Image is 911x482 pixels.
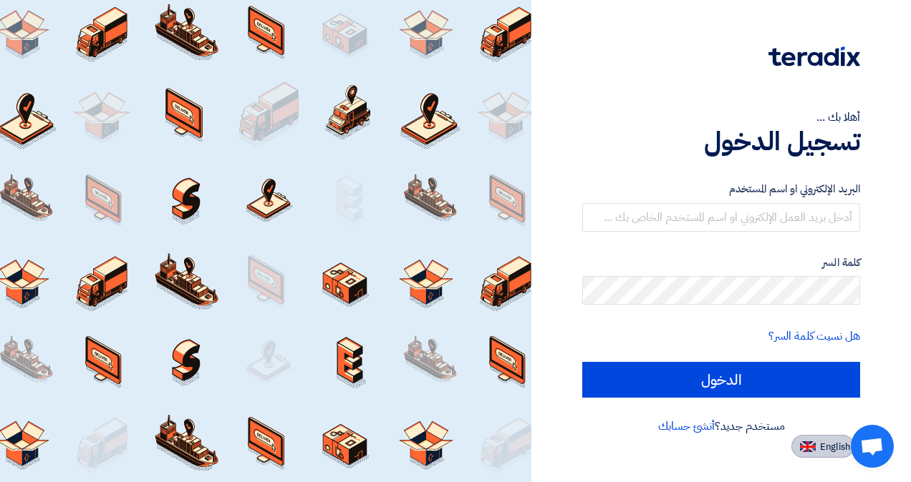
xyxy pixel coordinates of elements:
[768,328,860,345] a: هل نسيت كلمة السر؟
[768,46,860,67] img: Teradix logo
[582,109,860,126] div: أهلا بك ...
[582,181,860,197] label: البريد الإلكتروني او اسم المستخدم
[658,418,715,435] a: أنشئ حسابك
[582,203,860,232] input: أدخل بريد العمل الإلكتروني او اسم المستخدم الخاص بك ...
[582,126,860,157] h1: تسجيل الدخول
[791,435,854,458] button: English
[851,425,894,468] div: Open chat
[820,442,850,452] span: English
[800,441,816,452] img: en-US.png
[582,255,860,271] label: كلمة السر
[582,362,860,398] input: الدخول
[582,418,860,435] div: مستخدم جديد؟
